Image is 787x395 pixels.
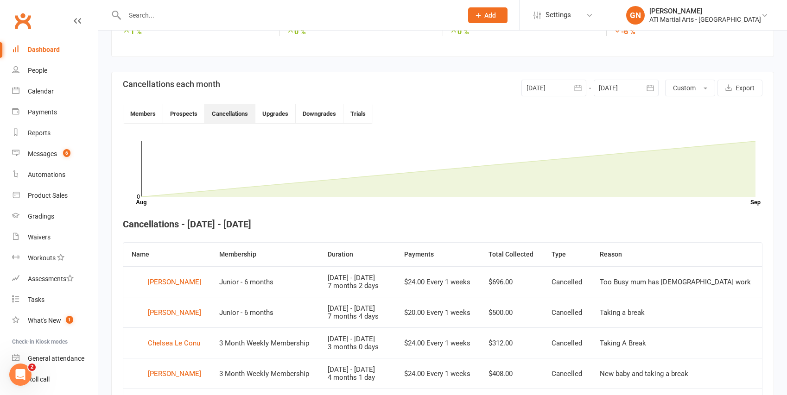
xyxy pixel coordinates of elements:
[205,104,255,123] button: Cancellations
[28,275,74,282] div: Assessments
[148,367,201,381] div: [PERSON_NAME]
[12,123,98,144] a: Reports
[328,282,387,290] div: 7 months 2 days
[148,306,201,320] div: [PERSON_NAME]
[328,313,387,320] div: 7 months 4 days
[404,278,472,286] div: $24.00 Every 1 weeks
[396,243,480,266] th: Payments
[319,266,396,297] td: [DATE] - [DATE]
[717,80,762,96] button: Export
[319,243,396,266] th: Duration
[123,104,163,123] button: Members
[626,6,645,25] div: GN
[12,369,98,390] a: Roll call
[319,297,396,327] td: [DATE] - [DATE]
[211,266,319,297] td: Junior - 6 months
[9,364,32,386] iframe: Intercom live chat
[11,9,34,32] a: Clubworx
[132,367,203,381] a: [PERSON_NAME]
[12,310,98,331] a: What's New1
[343,104,373,123] button: Trials
[28,192,68,199] div: Product Sales
[649,15,761,24] div: ATI Martial Arts - [GEOGRAPHIC_DATA]
[543,358,591,389] td: Cancelled
[66,316,73,324] span: 1
[28,376,50,383] div: Roll call
[148,336,200,350] div: Chelsea Le Conu
[132,336,203,350] a: Chelsea Le Conu
[28,213,54,220] div: Gradings
[163,104,205,123] button: Prospects
[404,309,472,317] div: $20.00 Every 1 weeks
[28,88,54,95] div: Calendar
[12,227,98,248] a: Waivers
[132,275,203,289] a: [PERSON_NAME]
[543,243,591,266] th: Type
[148,275,201,289] div: [PERSON_NAME]
[543,297,591,327] td: Cancelled
[255,104,296,123] button: Upgrades
[546,5,571,25] span: Settings
[28,46,60,53] div: Dashboard
[28,108,57,116] div: Payments
[543,327,591,358] td: Cancelled
[480,266,543,297] td: $696.00
[12,144,98,164] a: Messages 6
[287,27,436,36] strong: 0 %
[28,233,51,241] div: Waivers
[12,269,98,289] a: Assessments
[122,9,456,22] input: Search...
[28,254,56,262] div: Workouts
[28,150,57,157] div: Messages
[480,358,543,389] td: $408.00
[123,80,220,89] h3: Cancellations each month
[12,39,98,60] a: Dashboard
[543,266,591,297] td: Cancelled
[450,27,599,36] strong: 0 %
[480,327,543,358] td: $312.00
[28,129,51,137] div: Reports
[673,84,696,92] span: Custom
[328,374,387,382] div: 4 months 1 day
[123,243,211,266] th: Name
[12,289,98,310] a: Tasks
[614,27,763,36] strong: -6 %
[132,306,203,320] a: [PERSON_NAME]
[665,80,715,96] button: Custom
[28,296,44,303] div: Tasks
[591,358,762,389] td: New baby and taking a break
[211,358,319,389] td: 3 Month Weekly Membership
[211,243,319,266] th: Membership
[404,339,472,347] div: $24.00 Every 1 weeks
[12,348,98,369] a: General attendance kiosk mode
[404,370,472,378] div: $24.00 Every 1 weeks
[28,171,65,178] div: Automations
[28,355,84,362] div: General attendance
[12,248,98,269] a: Workouts
[591,327,762,358] td: Taking A Break
[28,67,47,74] div: People
[319,358,396,389] td: [DATE] - [DATE]
[591,266,762,297] td: Too Busy mum has [DEMOGRAPHIC_DATA] work
[484,12,496,19] span: Add
[468,7,508,23] button: Add
[28,364,36,371] span: 2
[211,297,319,327] td: Junior - 6 months
[123,27,273,36] strong: 1 %
[591,243,762,266] th: Reason
[12,206,98,227] a: Gradings
[296,104,343,123] button: Downgrades
[649,7,761,15] div: [PERSON_NAME]
[319,327,396,358] td: [DATE] - [DATE]
[28,317,61,324] div: What's New
[123,219,762,229] h4: Cancellations - [DATE] - [DATE]
[591,297,762,327] td: Taking a break
[328,343,387,351] div: 3 months 0 days
[12,164,98,185] a: Automations
[211,327,319,358] td: 3 Month Weekly Membership
[12,60,98,81] a: People
[480,243,543,266] th: Total Collected
[480,297,543,327] td: $500.00
[63,149,70,157] span: 6
[12,102,98,123] a: Payments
